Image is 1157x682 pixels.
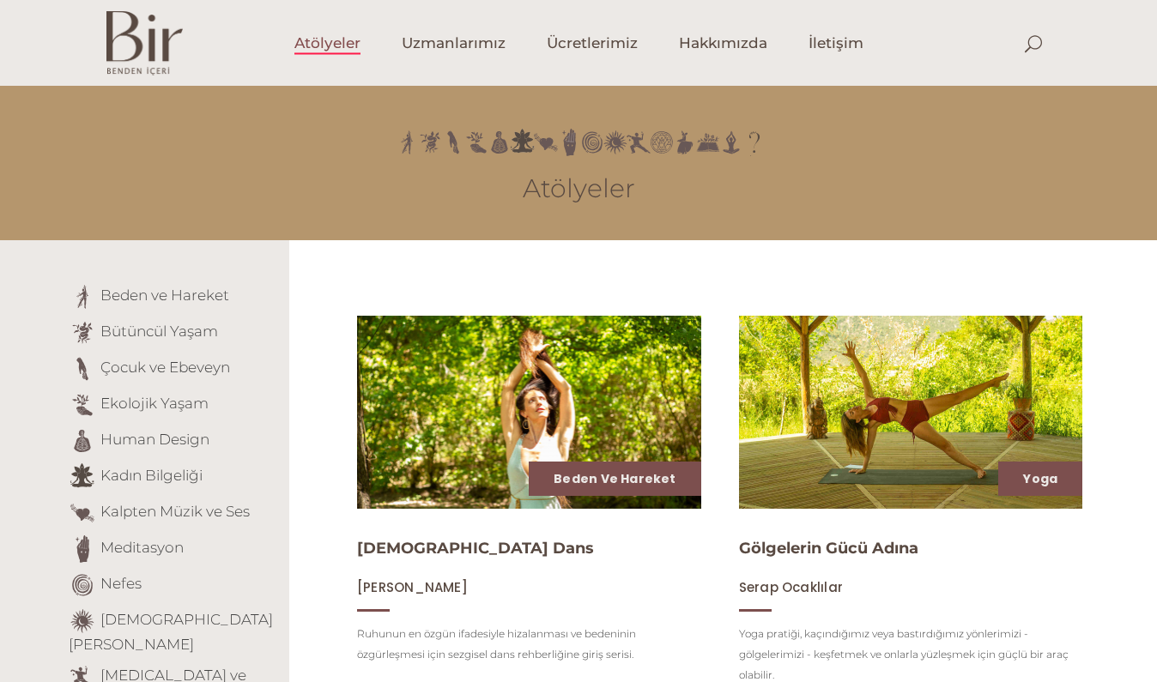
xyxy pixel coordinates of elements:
a: Ekolojik Yaşam [100,395,209,412]
a: Bütüncül Yaşam [100,323,218,340]
span: Atölyeler [294,33,360,53]
a: Kadın Bilgeliği [100,467,203,484]
a: Gölgelerin Gücü Adına [739,539,918,558]
a: Human Design [100,431,209,448]
a: Beden ve Hareket [554,470,675,487]
span: İletişim [809,33,863,53]
p: Ruhunun en özgün ifadesiyle hizalanması ve bedeninin özgürleşmesi için sezgisel dans rehberliğine... [357,624,701,665]
a: Yoga [1023,470,1057,487]
a: Meditasyon [100,539,184,556]
a: Kalpten Müzik ve Ses [100,503,250,520]
span: [PERSON_NAME] [357,578,468,596]
a: Nefes [100,575,142,592]
a: Beden ve Hareket [100,287,229,304]
span: Uzmanlarımız [402,33,506,53]
a: [DEMOGRAPHIC_DATA] Dans [357,539,594,558]
span: Serap Ocaklılar [739,578,843,596]
a: [DEMOGRAPHIC_DATA][PERSON_NAME] [69,611,273,653]
span: Ücretlerimiz [547,33,638,53]
span: Hakkımızda [679,33,767,53]
a: Serap Ocaklılar [739,579,843,595]
a: Çocuk ve Ebeveyn [100,359,230,376]
a: [PERSON_NAME] [357,579,468,595]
